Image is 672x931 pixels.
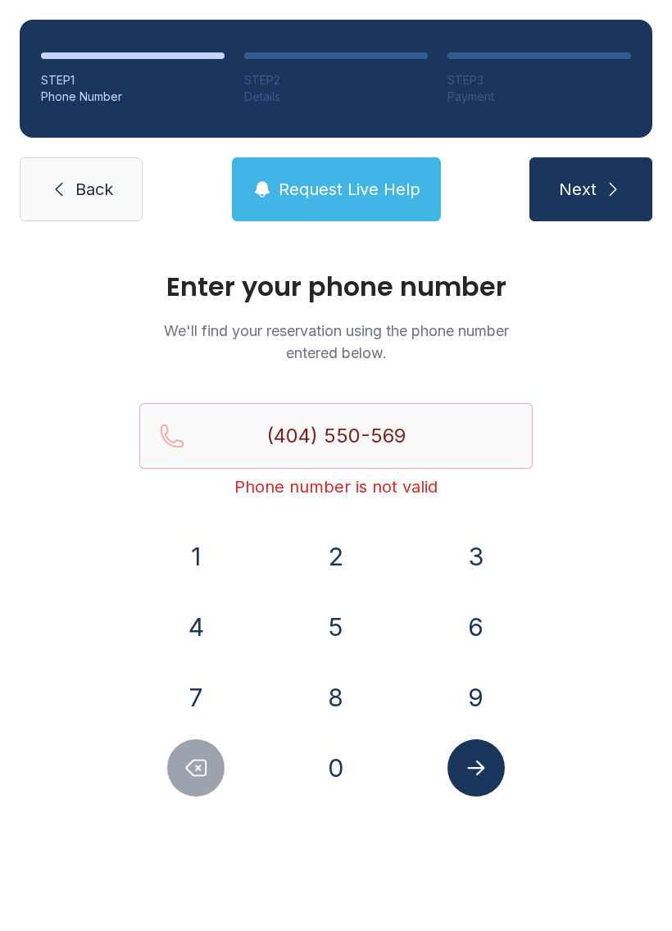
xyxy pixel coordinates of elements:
div: STEP 1 [41,72,225,89]
button: 9 [447,669,505,726]
span: Request Live Help [279,178,420,201]
h1: Enter your phone number [139,274,533,300]
button: 4 [167,598,225,656]
div: Phone Number [41,89,225,105]
span: Back [75,178,113,201]
button: 6 [447,598,505,656]
button: 0 [307,739,365,797]
button: Delete number [167,739,225,797]
div: Details [244,89,428,105]
div: Phone number is not valid [139,475,533,498]
div: STEP 3 [447,72,631,89]
button: 2 [307,528,365,585]
button: 3 [447,528,505,585]
button: 8 [307,669,365,726]
button: 7 [167,669,225,726]
p: We'll find your reservation using the phone number entered below. [139,320,533,364]
span: Next [559,178,597,201]
button: 1 [167,528,225,585]
button: 5 [307,598,365,656]
div: Payment [447,89,631,105]
div: STEP 2 [244,72,428,89]
button: Submit lookup form [447,739,505,797]
input: Reservation phone number [139,403,533,469]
